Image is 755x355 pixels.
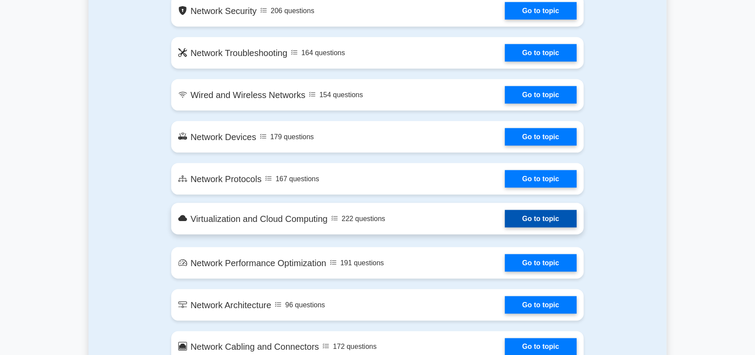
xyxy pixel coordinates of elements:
a: Go to topic [505,44,577,62]
a: Go to topic [505,2,577,20]
a: Go to topic [505,86,577,104]
a: Go to topic [505,128,577,146]
a: Go to topic [505,254,577,272]
a: Go to topic [505,170,577,188]
a: Go to topic [505,296,577,314]
a: Go to topic [505,210,577,228]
